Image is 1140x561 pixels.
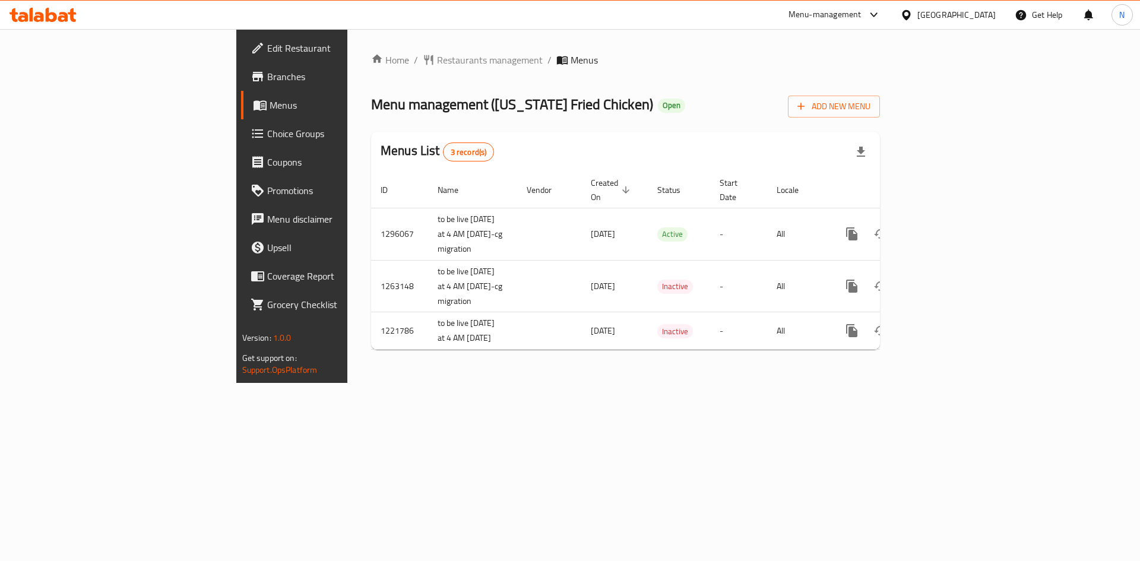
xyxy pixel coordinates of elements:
[381,183,403,197] span: ID
[866,272,895,300] button: Change Status
[1119,8,1125,21] span: N
[657,280,693,293] span: Inactive
[428,208,517,260] td: to be live [DATE] at 4 AM [DATE]-cg migration
[767,260,828,312] td: All
[838,220,866,248] button: more
[270,98,417,112] span: Menus
[267,183,417,198] span: Promotions
[267,155,417,169] span: Coupons
[828,172,961,208] th: Actions
[788,8,862,22] div: Menu-management
[241,62,427,91] a: Branches
[838,316,866,345] button: more
[371,91,653,118] span: Menu management ( [US_STATE] Fried Chicken )
[591,323,615,338] span: [DATE]
[443,142,495,161] div: Total records count
[241,119,427,148] a: Choice Groups
[657,227,688,241] span: Active
[267,126,417,141] span: Choice Groups
[710,260,767,312] td: -
[428,260,517,312] td: to be live [DATE] at 4 AM [DATE]-cg migration
[242,330,271,346] span: Version:
[267,297,417,312] span: Grocery Checklist
[777,183,814,197] span: Locale
[381,142,494,161] h2: Menus List
[527,183,567,197] span: Vendor
[267,41,417,55] span: Edit Restaurant
[547,53,552,67] li: /
[571,53,598,67] span: Menus
[428,312,517,350] td: to be live [DATE] at 4 AM [DATE]
[241,34,427,62] a: Edit Restaurant
[371,172,961,350] table: enhanced table
[267,240,417,255] span: Upsell
[242,350,297,366] span: Get support on:
[657,280,693,294] div: Inactive
[591,226,615,242] span: [DATE]
[241,290,427,319] a: Grocery Checklist
[273,330,292,346] span: 1.0.0
[371,53,880,67] nav: breadcrumb
[444,147,494,158] span: 3 record(s)
[241,91,427,119] a: Menus
[267,269,417,283] span: Coverage Report
[838,272,866,300] button: more
[797,99,870,114] span: Add New Menu
[710,312,767,350] td: -
[657,183,696,197] span: Status
[866,316,895,345] button: Change Status
[658,100,685,110] span: Open
[241,176,427,205] a: Promotions
[591,278,615,294] span: [DATE]
[591,176,634,204] span: Created On
[267,212,417,226] span: Menu disclaimer
[437,53,543,67] span: Restaurants management
[438,183,474,197] span: Name
[788,96,880,118] button: Add New Menu
[242,362,318,378] a: Support.OpsPlatform
[917,8,996,21] div: [GEOGRAPHIC_DATA]
[657,324,693,338] div: Inactive
[720,176,753,204] span: Start Date
[241,205,427,233] a: Menu disclaimer
[767,208,828,260] td: All
[866,220,895,248] button: Change Status
[767,312,828,350] td: All
[847,138,875,166] div: Export file
[658,99,685,113] div: Open
[267,69,417,84] span: Branches
[657,325,693,338] span: Inactive
[241,233,427,262] a: Upsell
[241,148,427,176] a: Coupons
[710,208,767,260] td: -
[423,53,543,67] a: Restaurants management
[241,262,427,290] a: Coverage Report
